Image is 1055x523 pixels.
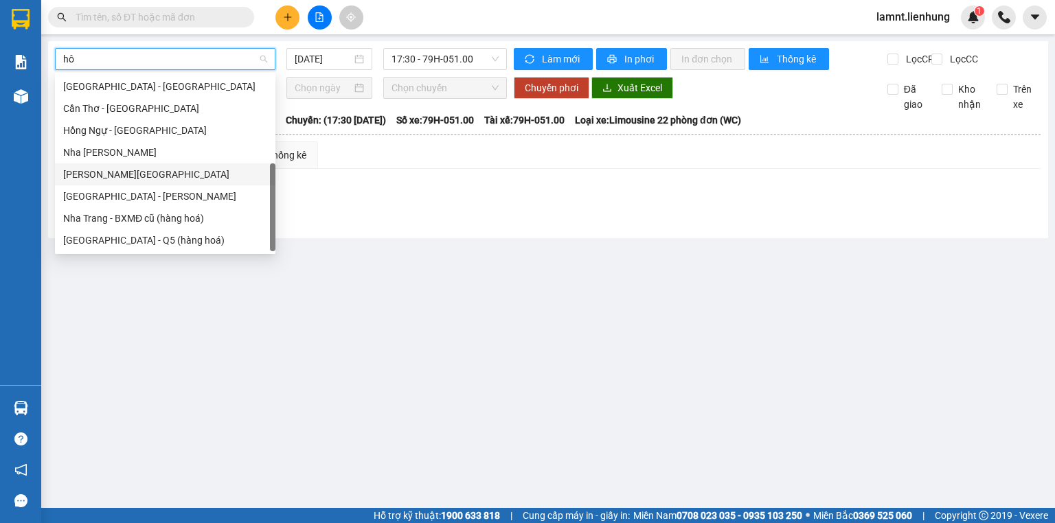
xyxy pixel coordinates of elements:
[633,508,802,523] span: Miền Nam
[315,12,324,22] span: file-add
[55,75,275,97] div: Nha Trang - Cần Thơ
[853,510,912,521] strong: 0369 525 060
[55,97,275,119] div: Cần Thơ - Nha Trang
[63,211,267,226] div: Nha Trang - BXMĐ cũ (hàng hoá)
[607,54,619,65] span: printer
[63,167,267,182] div: [PERSON_NAME][GEOGRAPHIC_DATA]
[14,89,28,104] img: warehouse-icon
[346,12,356,22] span: aim
[979,511,988,520] span: copyright
[1023,5,1047,30] button: caret-down
[441,510,500,521] strong: 1900 633 818
[760,54,771,65] span: bar-chart
[922,508,924,523] span: |
[14,401,28,415] img: warehouse-icon
[55,185,275,207] div: Nha Trang - Hồ Chí Minh
[275,5,299,30] button: plus
[392,78,499,98] span: Chọn chuyến
[484,113,565,128] span: Tài xế: 79H-051.00
[55,229,275,251] div: Nha Trang - Q5 (hàng hoá)
[63,189,267,204] div: [GEOGRAPHIC_DATA] - [PERSON_NAME]
[977,6,982,16] span: 1
[523,508,630,523] span: Cung cấp máy in - giấy in:
[286,113,386,128] span: Chuyến: (17:30 [DATE])
[295,80,351,95] input: Chọn ngày
[525,54,536,65] span: sync
[953,82,986,112] span: Kho nhận
[1008,82,1041,112] span: Trên xe
[295,51,351,67] input: 12/10/2025
[339,5,363,30] button: aim
[76,10,238,25] input: Tìm tên, số ĐT hoặc mã đơn
[14,494,27,507] span: message
[813,508,912,523] span: Miền Bắc
[267,148,306,163] div: Thống kê
[514,77,589,99] button: Chuyển phơi
[57,12,67,22] span: search
[63,145,267,160] div: Nha [PERSON_NAME]
[55,119,275,141] div: Hồng Ngự - Nha Trang
[396,113,474,128] span: Số xe: 79H-051.00
[63,233,267,248] div: [GEOGRAPHIC_DATA] - Q5 (hàng hoá)
[596,48,667,70] button: printerIn phơi
[967,11,979,23] img: icon-new-feature
[55,207,275,229] div: Nha Trang - BXMĐ cũ (hàng hoá)
[1029,11,1041,23] span: caret-down
[975,6,984,16] sup: 1
[14,463,27,476] span: notification
[63,123,267,138] div: Hồng Ngự - [GEOGRAPHIC_DATA]
[806,513,810,518] span: ⚪️
[55,163,275,185] div: Hồ Chí Minh - Nha Trang
[392,49,499,69] span: 17:30 - 79H-051.00
[749,48,829,70] button: bar-chartThống kê
[677,510,802,521] strong: 0708 023 035 - 0935 103 250
[63,79,267,94] div: [GEOGRAPHIC_DATA] - [GEOGRAPHIC_DATA]
[575,113,741,128] span: Loại xe: Limousine 22 phòng đơn (WC)
[514,48,593,70] button: syncLàm mới
[14,55,28,69] img: solution-icon
[670,48,745,70] button: In đơn chọn
[308,5,332,30] button: file-add
[63,101,267,116] div: Cần Thơ - [GEOGRAPHIC_DATA]
[12,9,30,30] img: logo-vxr
[374,508,500,523] span: Hỗ trợ kỹ thuật:
[510,508,512,523] span: |
[998,11,1010,23] img: phone-icon
[865,8,961,25] span: lamnt.lienhung
[624,51,656,67] span: In phơi
[283,12,293,22] span: plus
[14,432,27,445] span: question-circle
[591,77,673,99] button: downloadXuất Excel
[777,51,818,67] span: Thống kê
[900,51,936,67] span: Lọc CR
[898,82,932,112] span: Đã giao
[542,51,582,67] span: Làm mới
[944,51,980,67] span: Lọc CC
[55,141,275,163] div: Nha Trang - Hồng Ngự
